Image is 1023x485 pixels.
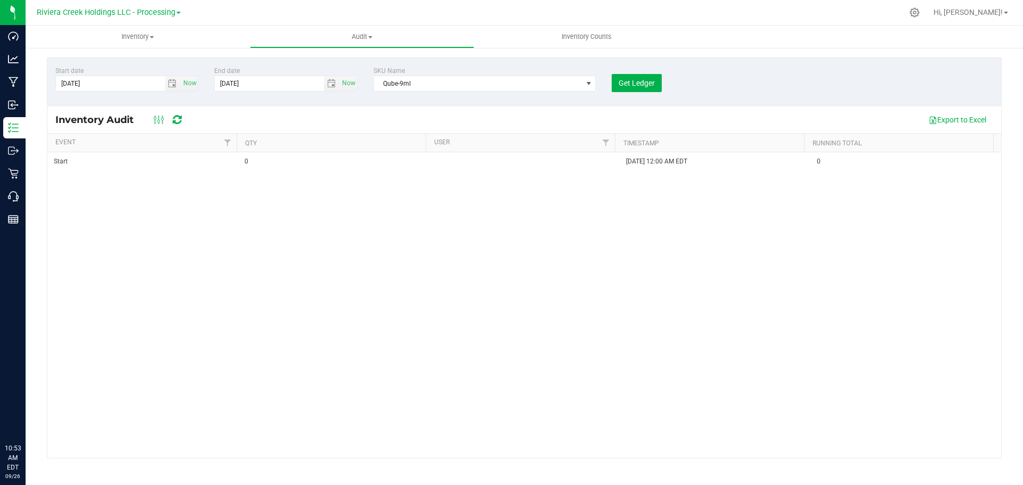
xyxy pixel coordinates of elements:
[165,76,181,91] span: select
[8,214,19,225] inline-svg: Reports
[5,472,21,480] p: 09/26
[180,76,198,91] span: select
[8,77,19,87] inline-svg: Manufacturing
[245,157,423,167] span: 0
[597,134,615,152] a: Filter
[250,32,474,42] span: Audit
[54,157,232,167] span: Start
[339,76,358,91] span: Set Current date
[339,76,357,91] span: select
[11,400,43,432] iframe: Resource center
[547,32,626,42] span: Inventory Counts
[612,74,662,92] button: Get Ledger
[374,67,405,75] span: SKU Name
[5,443,21,472] p: 10:53 AM EDT
[37,8,175,17] span: Riviera Creek Holdings LLC - Processing
[31,398,44,411] iframe: Resource center unread badge
[214,67,240,75] span: End date
[8,122,19,133] inline-svg: Inventory
[181,76,199,91] span: Set Current date
[374,76,582,91] span: Qube-9ml
[813,139,862,147] a: Running Total
[245,139,257,147] a: Qty
[623,139,659,147] a: Timestamp
[922,111,993,129] button: Export to Excel
[8,191,19,202] inline-svg: Call Center
[26,26,250,48] a: Inventory
[434,138,450,146] a: User
[55,138,76,146] a: Event
[908,7,921,18] div: Manage settings
[8,31,19,42] inline-svg: Dashboard
[55,114,144,126] span: Inventory Audit
[8,100,19,110] inline-svg: Inbound
[26,32,250,42] span: Inventory
[8,145,19,156] inline-svg: Outbound
[8,54,19,64] inline-svg: Analytics
[626,157,687,167] span: [DATE] 12:00 AM EDT
[933,8,1003,17] span: Hi, [PERSON_NAME]!
[250,26,474,48] a: Audit
[324,76,339,91] span: select
[8,168,19,179] inline-svg: Retail
[619,79,655,87] span: Get Ledger
[474,26,699,48] a: Inventory Counts
[219,134,237,152] a: Filter
[817,157,995,167] span: 0
[55,67,84,75] span: Start date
